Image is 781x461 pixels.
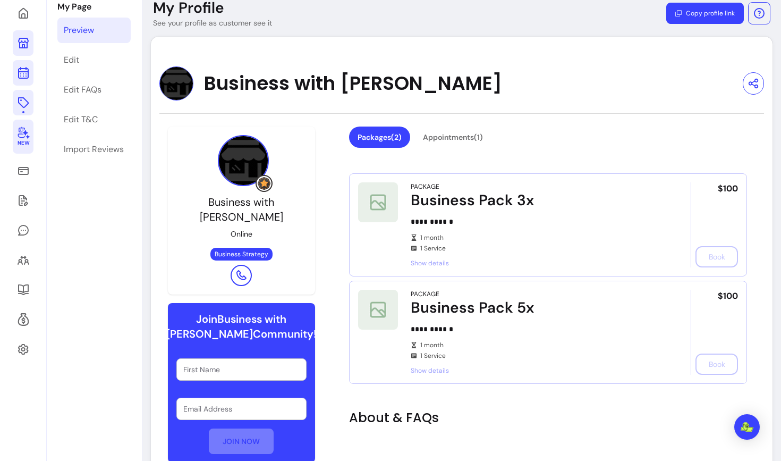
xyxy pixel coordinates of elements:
a: Waivers [13,188,33,213]
span: Business with [PERSON_NAME] [200,195,283,224]
a: Refer & Earn [13,307,33,332]
div: Edit T&C [64,113,98,126]
a: Import Reviews [57,137,131,162]
span: Show details [411,366,661,375]
h6: Join Business with [PERSON_NAME] Community! [166,312,317,341]
span: 1 month [420,233,661,242]
a: Edit FAQs [57,77,131,103]
input: Email Address [183,404,300,414]
p: See your profile as customer see it [153,18,272,28]
a: Sales [13,158,33,183]
img: Provider image [159,66,193,100]
button: Copy profile link [666,3,744,24]
div: Preview [64,24,94,37]
a: Resources [13,277,33,303]
img: Business Pack 5x [358,290,398,330]
img: Provider image [218,135,269,186]
div: Package [411,182,439,191]
span: 1 Service [420,351,661,360]
img: Business Pack 3x [358,182,398,222]
a: My Messages [13,217,33,243]
a: Edit [57,47,131,73]
div: $100 [691,182,738,267]
span: Show details [411,259,661,267]
div: Open Intercom Messenger [734,414,760,440]
a: Preview [57,18,131,43]
p: My Page [57,1,131,13]
button: Appointments(1) [414,127,491,148]
a: Home [13,1,33,26]
div: Business Pack 5x [411,298,661,317]
a: Calendar [13,60,33,86]
a: New [13,120,33,154]
div: Business Pack 3x [411,191,661,210]
a: Edit T&C [57,107,131,132]
a: Settings [13,337,33,362]
span: Business with [PERSON_NAME] [204,73,502,94]
div: Import Reviews [64,143,124,156]
a: Offerings [13,90,33,115]
a: My Page [13,30,33,56]
span: New [17,140,29,147]
div: Package [411,290,439,298]
a: Clients [13,247,33,273]
div: Edit FAQs [64,83,101,96]
div: $100 [691,290,738,375]
span: 1 Service [420,244,661,253]
img: Grow [258,177,270,190]
input: First Name [183,364,300,375]
span: 1 month [420,341,661,349]
div: Edit [64,54,79,66]
h2: About & FAQs [349,409,748,426]
button: Packages(2) [349,127,410,148]
span: Business Strategy [215,250,268,258]
p: Online [231,229,252,239]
